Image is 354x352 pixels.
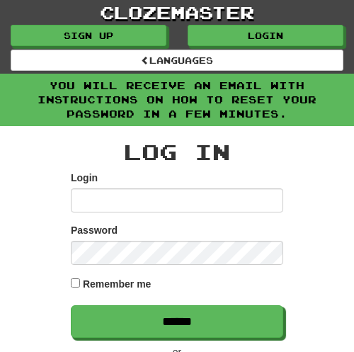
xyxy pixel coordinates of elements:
[71,223,118,237] label: Password
[11,25,166,46] a: Sign up
[11,50,343,71] a: Languages
[83,277,152,291] label: Remember me
[188,25,343,46] a: Login
[71,140,283,164] h2: Log In
[71,171,98,185] label: Login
